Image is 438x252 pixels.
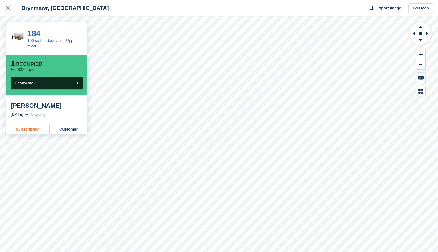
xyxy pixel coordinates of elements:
div: Ongoing [31,112,46,118]
a: Edit Map [408,3,433,13]
div: Brynmawr, [GEOGRAPHIC_DATA] [16,5,109,12]
a: Customer [50,124,87,134]
img: arrow-right-light-icn-cde0832a797a2874e46488d9cf13f60e5c3a73dbe684e267c42b8395dfbc2abf.svg [25,113,28,116]
p: For 802 days [11,67,34,72]
a: Subscription [6,124,50,134]
span: Export Image [376,5,401,11]
div: [PERSON_NAME] [11,102,83,109]
button: Keyboard Shortcuts [416,73,425,83]
a: 184 [27,29,40,38]
img: 100-sqft-unit.jpg [11,32,24,42]
span: Deallocate [15,81,33,85]
div: Occupied [11,61,43,67]
button: Zoom In [416,49,425,59]
button: Deallocate [11,77,83,89]
div: [DATE] [11,112,23,118]
a: 100 sq ft Indoor Unit - Upper Floor [27,38,77,48]
button: Zoom Out [416,59,425,69]
button: Export Image [367,3,401,13]
button: Map Legend [416,86,425,96]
